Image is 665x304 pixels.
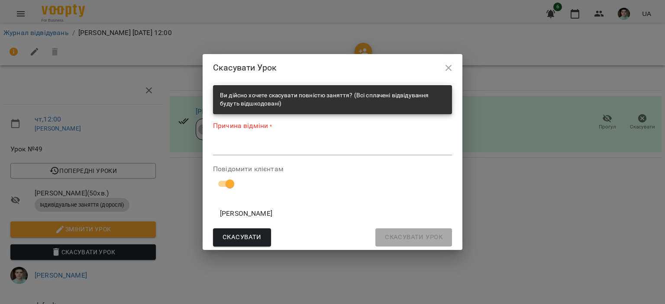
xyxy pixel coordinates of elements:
div: Ви дійсно хочете скасувати повністю заняття? (Всі сплачені відвідування будуть відшкодовані) [220,88,445,112]
button: Скасувати [213,228,271,246]
span: [PERSON_NAME] [220,208,445,219]
label: Повідомити клієнтам [213,166,452,173]
label: Причина відміни [213,121,452,131]
span: Скасувати [223,232,261,243]
h2: Скасувати Урок [213,61,452,74]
